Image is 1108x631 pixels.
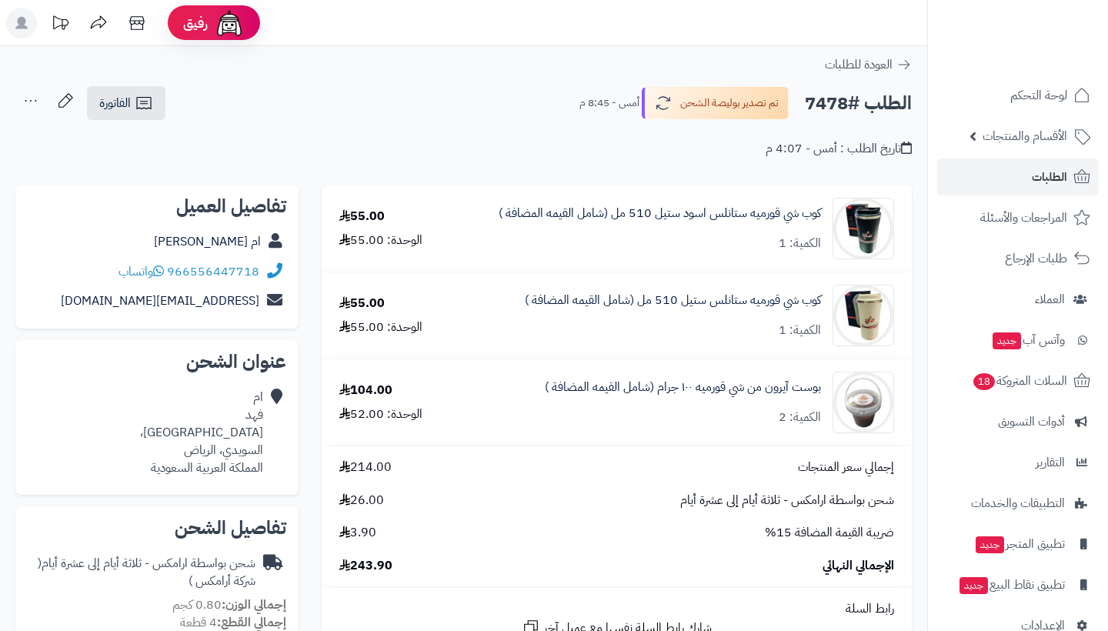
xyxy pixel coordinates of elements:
[172,596,286,614] small: 0.80 كجم
[937,281,1099,318] a: العملاء
[339,492,384,509] span: 26.00
[798,459,894,476] span: إجمالي سعر المنتجات
[766,140,912,158] div: تاريخ الطلب : أمس - 4:07 م
[833,285,893,346] img: 1732726911-F437B47A-01E6-441B-A7B9-94E0809B98B7-90x90.jpeg
[937,77,1099,114] a: لوحة التحكم
[833,198,893,259] img: 1732726556-IMG_4416-90x90.JPG
[1035,289,1065,310] span: العملاء
[339,319,422,336] div: الوحدة: 55.00
[1036,452,1065,473] span: التقارير
[545,379,821,396] a: بوست آيرون من شي قورميه ١٠٠ جرام (شامل القيمه المضافة )
[339,208,385,225] div: 55.00
[183,14,208,32] span: رفيق
[973,372,996,391] span: 18
[579,95,639,111] small: أمس - 8:45 م
[28,352,286,371] h2: عنوان الشحن
[959,577,988,594] span: جديد
[937,566,1099,603] a: تطبيق نقاط البيعجديد
[680,492,894,509] span: شحن بواسطة ارامكس - ثلاثة أيام إلى عشرة أيام
[998,411,1065,432] span: أدوات التسويق
[1005,248,1067,269] span: طلبات الإرجاع
[99,94,131,112] span: الفاتورة
[140,389,263,476] div: ام فهد [GEOGRAPHIC_DATA]، السويدي، الرياض المملكة العربية السعودية
[61,292,259,310] a: [EMAIL_ADDRESS][DOMAIN_NAME]
[991,329,1065,351] span: وآتس آب
[525,292,821,309] a: كوب شي قورميه ستانلس ستيل 510 مل (شامل القيمه المضافة )
[825,55,893,74] span: العودة للطلبات
[38,554,255,590] span: ( شركة أرامكس )
[642,87,789,119] button: تم تصدير بوليصة الشحن
[958,574,1065,596] span: تطبيق نقاط البيع
[28,197,286,215] h2: تفاصيل العميل
[339,295,385,312] div: 55.00
[499,205,821,222] a: كوب شي قورميه ستانلس اسود ستيل 510 مل (شامل القيمه المضافة )
[779,235,821,252] div: الكمية: 1
[779,409,821,426] div: الكمية: 2
[339,406,422,423] div: الوحدة: 52.00
[823,557,894,575] span: الإجمالي النهائي
[937,444,1099,481] a: التقارير
[825,55,912,74] a: العودة للطلبات
[1010,85,1067,106] span: لوحة التحكم
[937,159,1099,195] a: الطلبات
[167,262,259,281] a: 966556447718
[937,362,1099,399] a: السلات المتروكة18
[937,199,1099,236] a: المراجعات والأسئلة
[118,262,164,281] a: واتساب
[980,207,1067,229] span: المراجعات والأسئلة
[339,382,392,399] div: 104.00
[974,533,1065,555] span: تطبيق المتجر
[937,322,1099,359] a: وآتس آبجديد
[779,322,821,339] div: الكمية: 1
[28,555,255,590] div: شحن بواسطة ارامكس - ثلاثة أيام إلى عشرة أيام
[41,8,79,42] a: تحديثات المنصة
[28,519,286,537] h2: تفاصيل الشحن
[1003,22,1093,54] img: logo-2.png
[937,240,1099,277] a: طلبات الإرجاع
[937,526,1099,563] a: تطبيق المتجرجديد
[971,492,1065,514] span: التطبيقات والخدمات
[339,557,392,575] span: 243.90
[214,8,245,38] img: ai-face.png
[937,485,1099,522] a: التطبيقات والخدمات
[222,596,286,614] strong: إجمالي الوزن:
[976,536,1004,553] span: جديد
[993,332,1021,349] span: جديد
[765,524,894,542] span: ضريبة القيمة المضافة 15%
[937,403,1099,440] a: أدوات التسويق
[339,459,392,476] span: 214.00
[833,372,893,433] img: 1757575431-Photoroom_%D9%A1%D9%A4%D9%A4%D9%A7%D9%A0%D9%A3%D9%A1%D9%A9_%D9%A1%D9%A0%D9%A0%D9%A7%D9...
[328,600,906,618] div: رابط السلة
[87,86,165,120] a: الفاتورة
[972,370,1067,392] span: السلات المتروكة
[339,524,376,542] span: 3.90
[1032,166,1067,188] span: الطلبات
[805,88,912,119] h2: الطلب #7478
[154,232,261,251] a: ام [PERSON_NAME]
[983,125,1067,147] span: الأقسام والمنتجات
[339,232,422,249] div: الوحدة: 55.00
